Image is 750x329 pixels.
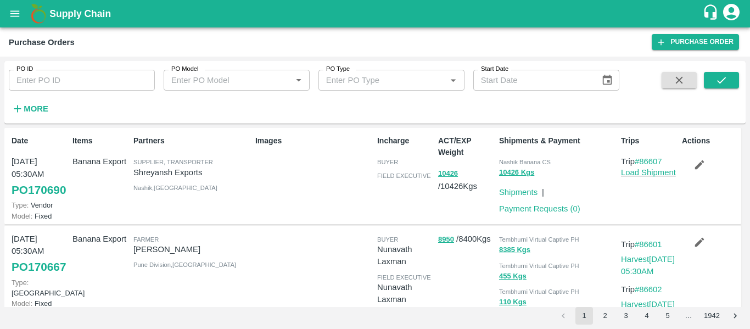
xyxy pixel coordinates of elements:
[49,6,702,21] a: Supply Chain
[617,307,635,325] button: Go to page 3
[133,236,159,243] span: Farmer
[438,233,454,246] button: 8950
[621,255,675,276] a: Harvest[DATE] 05:30AM
[438,167,495,192] p: / 10426 Kgs
[682,135,738,147] p: Actions
[27,3,49,25] img: logo
[638,307,656,325] button: Go to page 4
[597,70,618,91] button: Choose date
[621,135,678,147] p: Trips
[659,307,676,325] button: Go to page 5
[377,236,398,243] span: buyer
[133,135,251,147] p: Partners
[499,244,530,256] button: 8385 Kgs
[499,204,580,213] a: Payment Requests (0)
[12,201,29,209] span: Type:
[473,70,593,91] input: Start Date
[446,73,460,87] button: Open
[292,73,306,87] button: Open
[9,70,155,91] input: Enter PO ID
[49,8,111,19] b: Supply Chain
[481,65,508,74] label: Start Date
[702,4,721,24] div: customer-support
[499,166,534,179] button: 10426 Kgs
[635,285,662,294] a: #86602
[635,157,662,166] a: #86607
[12,257,66,277] a: PO170667
[72,155,129,168] p: Banana Export
[16,65,33,74] label: PO ID
[255,135,373,147] p: Images
[726,307,744,325] button: Go to next page
[438,135,495,158] p: ACT/EXP Weight
[12,277,68,298] p: [GEOGRAPHIC_DATA]
[377,274,431,281] span: field executive
[377,281,434,306] p: Nunavath Laxman
[133,159,213,165] span: Supplier, Transporter
[133,243,251,255] p: [PERSON_NAME]
[377,172,431,179] span: field executive
[9,35,75,49] div: Purchase Orders
[499,236,579,243] span: Tembhurni Virtual Captive PH
[24,104,48,113] strong: More
[721,2,741,25] div: account of current user
[12,155,68,180] p: [DATE] 05:30AM
[652,34,739,50] a: Purchase Order
[621,155,678,168] p: Trip
[377,243,434,268] p: Nunavath Laxman
[621,283,678,295] p: Trip
[171,65,199,74] label: PO Model
[133,166,251,179] p: Shreyansh Exports
[701,307,723,325] button: Go to page 1942
[499,288,579,295] span: Tembhurni Virtual Captive PH
[9,99,51,118] button: More
[167,73,288,87] input: Enter PO Model
[133,261,236,268] span: Pune Division , [GEOGRAPHIC_DATA]
[499,135,617,147] p: Shipments & Payment
[12,278,29,287] span: Type:
[575,307,593,325] button: page 1
[326,65,350,74] label: PO Type
[377,135,434,147] p: Incharge
[2,1,27,26] button: open drawer
[621,238,678,250] p: Trip
[635,240,662,249] a: #86601
[12,233,68,258] p: [DATE] 05:30AM
[553,307,746,325] nav: pagination navigation
[680,311,697,321] div: …
[499,188,538,197] a: Shipments
[322,73,443,87] input: Enter PO Type
[499,263,579,269] span: Tembhurni Virtual Captive PH
[12,212,32,220] span: Model:
[12,135,68,147] p: Date
[499,296,527,309] button: 110 Kgs
[621,168,676,177] a: Load Shipment
[133,185,217,191] span: Nashik , [GEOGRAPHIC_DATA]
[621,300,675,321] a: Harvest[DATE] 05:30AM
[538,182,544,198] div: |
[438,233,495,246] p: / 8400 Kgs
[12,299,32,308] span: Model:
[72,233,129,245] p: Banana Export
[12,211,68,221] p: Fixed
[596,307,614,325] button: Go to page 2
[72,135,129,147] p: Items
[12,200,68,210] p: Vendor
[438,168,458,180] button: 10426
[377,159,398,165] span: buyer
[12,180,66,200] a: PO170690
[499,270,527,283] button: 455 Kgs
[12,298,68,309] p: Fixed
[499,159,551,165] span: Nashik Banana CS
